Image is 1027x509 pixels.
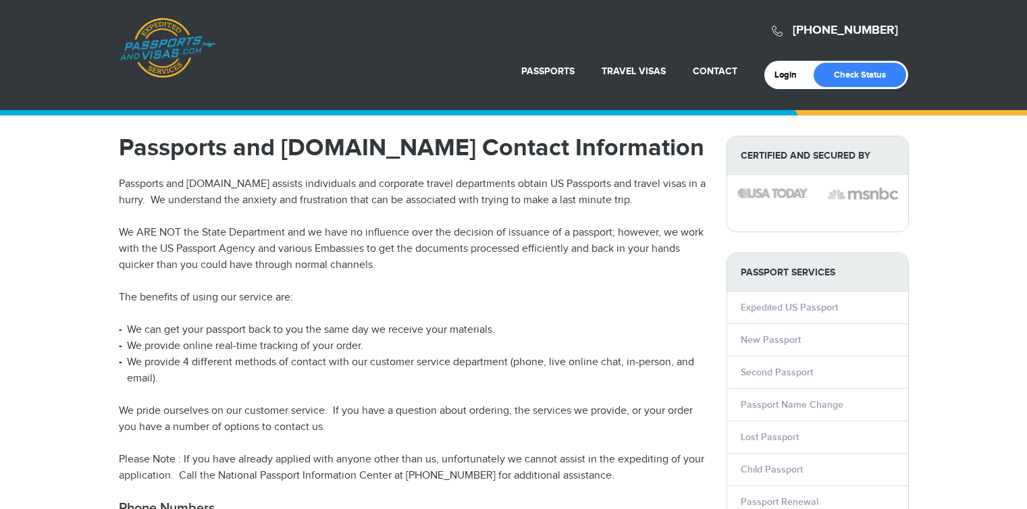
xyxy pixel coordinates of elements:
img: image description [737,188,808,198]
a: Check Status [814,63,906,87]
p: We ARE NOT the State Department and we have no influence over the decision of issuance of a passp... [119,225,706,273]
a: Passport Renewal [741,496,818,508]
a: Lost Passport [741,431,799,443]
a: [PHONE_NUMBER] [793,23,898,38]
a: Expedited US Passport [741,302,838,313]
a: Passport Name Change [741,399,843,410]
a: Login [774,70,806,80]
li: We can get your passport back to you the same day we receive your materials. [119,322,706,338]
a: Passports [521,65,575,77]
a: New Passport [741,334,801,346]
a: Second Passport [741,367,813,378]
h1: Passports and [DOMAIN_NAME] Contact Information [119,136,706,160]
p: We pride ourselves on our customer service. If you have a question about ordering, the services w... [119,403,706,435]
p: Passports and [DOMAIN_NAME] assists individuals and corporate travel departments obtain US Passpo... [119,176,706,209]
a: Contact [693,65,737,77]
p: Please Note : If you have already applied with anyone other than us, unfortunately we cannot assi... [119,452,706,484]
p: The benefits of using our service are: [119,290,706,306]
img: image description [828,186,898,202]
li: We provide 4 different methods of contact with our customer service department (phone, live onlin... [119,354,706,387]
li: We provide online real-time tracking of your order. [119,338,706,354]
a: Travel Visas [602,65,666,77]
a: Passports & [DOMAIN_NAME] [120,18,215,78]
strong: Certified and Secured by [727,136,908,175]
strong: PASSPORT SERVICES [727,253,908,292]
a: Child Passport [741,464,803,475]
